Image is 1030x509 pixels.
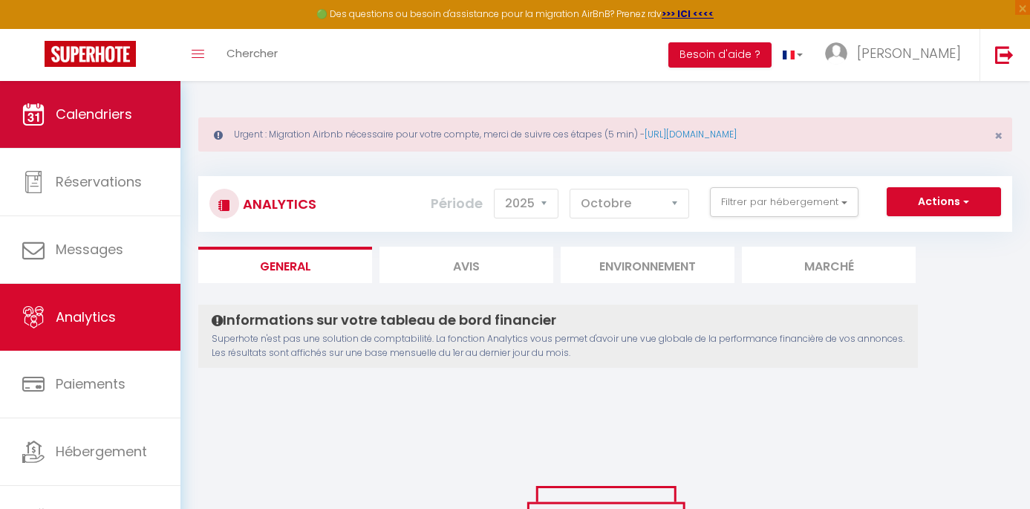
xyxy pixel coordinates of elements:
span: [PERSON_NAME] [857,44,961,62]
li: Environnement [561,247,734,283]
span: Calendriers [56,105,132,123]
span: Chercher [226,45,278,61]
li: Marché [742,247,916,283]
a: ... [PERSON_NAME] [814,29,980,81]
img: ... [825,42,847,65]
a: [URL][DOMAIN_NAME] [645,128,737,140]
p: Superhote n'est pas une solution de comptabilité. La fonction Analytics vous permet d'avoir une v... [212,332,904,360]
button: Actions [887,187,1001,217]
div: Urgent : Migration Airbnb nécessaire pour votre compte, merci de suivre ces étapes (5 min) - [198,117,1012,152]
span: Paiements [56,375,126,393]
li: Avis [379,247,553,283]
h3: Analytics [239,187,316,221]
h4: Informations sur votre tableau de bord financier [212,312,904,328]
img: Super Booking [45,41,136,67]
a: >>> ICI <<<< [662,7,714,20]
button: Besoin d'aide ? [668,42,772,68]
label: Période [431,187,483,220]
img: logout [995,45,1014,64]
span: Messages [56,240,123,259]
a: Chercher [215,29,289,81]
button: Filtrer par hébergement [710,187,858,217]
span: × [994,126,1003,145]
li: General [198,247,372,283]
span: Analytics [56,308,116,326]
span: Réservations [56,172,142,191]
span: Hébergement [56,442,147,461]
button: Close [994,129,1003,143]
